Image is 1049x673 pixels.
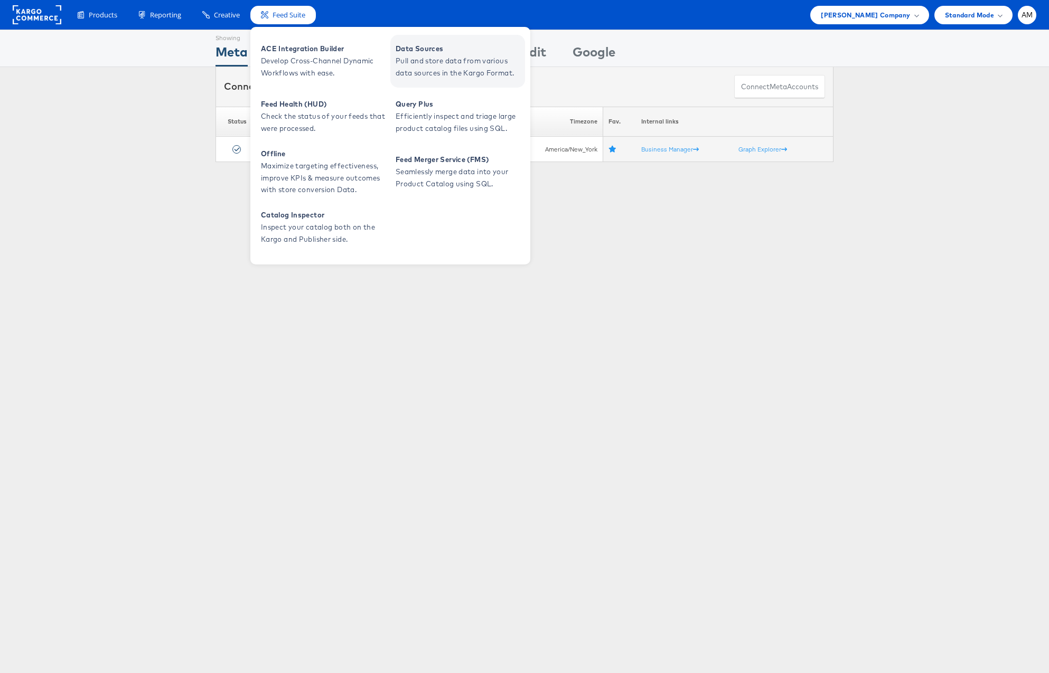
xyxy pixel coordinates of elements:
[214,10,240,20] span: Creative
[821,10,910,21] span: [PERSON_NAME] Company
[738,145,787,153] a: Graph Explorer
[396,43,522,55] span: Data Sources
[256,35,390,88] a: ACE Integration Builder Develop Cross-Channel Dynamic Workflows with ease.
[261,160,388,196] span: Maximize targeting effectiveness, improve KPIs & measure outcomes with store conversion Data.
[573,43,615,67] div: Google
[261,148,388,160] span: Offline
[512,107,603,137] th: Timezone
[261,209,388,221] span: Catalog Inspector
[396,110,522,135] span: Efficiently inspect and triage large product catalog files using SQL.
[256,146,390,198] a: Offline Maximize targeting effectiveness, improve KPIs & measure outcomes with store conversion D...
[512,137,603,162] td: America/New_York
[396,98,522,110] span: Query Plus
[224,80,340,93] div: Connected accounts
[216,30,248,43] div: Showing
[261,110,388,135] span: Check the status of your feeds that were processed.
[396,154,522,166] span: Feed Merger Service (FMS)
[734,75,825,99] button: ConnectmetaAccounts
[390,146,525,198] a: Feed Merger Service (FMS) Seamlessly merge data into your Product Catalog using SQL.
[216,43,248,67] div: Meta
[216,107,259,137] th: Status
[641,145,699,153] a: Business Manager
[261,55,388,79] span: Develop Cross-Channel Dynamic Workflows with ease.
[945,10,994,21] span: Standard Mode
[256,90,390,143] a: Feed Health (HUD) Check the status of your feeds that were processed.
[261,98,388,110] span: Feed Health (HUD)
[256,201,390,254] a: Catalog Inspector Inspect your catalog both on the Kargo and Publisher side.
[770,82,787,92] span: meta
[261,221,388,245] span: Inspect your catalog both on the Kargo and Publisher side.
[273,10,305,20] span: Feed Suite
[1022,12,1033,18] span: AM
[390,35,525,88] a: Data Sources Pull and store data from various data sources in the Kargo Format.
[261,43,388,55] span: ACE Integration Builder
[396,166,522,190] span: Seamlessly merge data into your Product Catalog using SQL.
[390,90,525,143] a: Query Plus Efficiently inspect and triage large product catalog files using SQL.
[396,55,522,79] span: Pull and store data from various data sources in the Kargo Format.
[150,10,181,20] span: Reporting
[89,10,117,20] span: Products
